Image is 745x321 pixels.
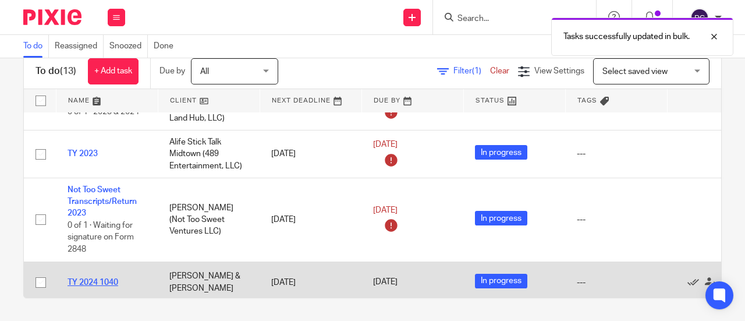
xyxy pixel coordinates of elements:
span: [DATE] [373,278,398,287]
span: [DATE] [373,140,398,149]
p: Due by [159,65,185,77]
span: Tags [577,97,597,104]
span: In progress [475,211,527,225]
div: --- [577,277,655,288]
span: Select saved view [602,68,668,76]
span: 0 of 1 · 2023 & 2024 [68,108,139,117]
a: To do [23,35,49,58]
span: [DATE] [373,206,398,214]
a: Not Too Sweet Transcripts/Return 2023 [68,186,137,218]
td: [DATE] [260,178,361,262]
a: TY 2024 1040 [68,278,118,287]
a: Done [154,35,179,58]
a: Mark as done [687,277,705,288]
td: [DATE] [260,130,361,178]
span: In progress [475,274,527,288]
a: + Add task [88,58,139,84]
td: [PERSON_NAME] (Not Too Sweet Ventures LLC) [158,178,260,262]
a: Clear [490,67,509,75]
div: --- [577,148,655,160]
h1: To do [36,65,76,77]
div: --- [577,214,655,225]
p: Tasks successfully updated in bulk. [563,31,690,43]
span: Filter [453,67,490,75]
a: TY 2023 [68,150,98,158]
td: Alife Stick Talk Midtown (489 Entertainment, LLC) [158,130,260,178]
td: [PERSON_NAME] & [PERSON_NAME] [158,262,260,303]
span: View Settings [534,67,584,75]
span: (13) [60,66,76,76]
td: [DATE] [260,262,361,303]
span: All [200,68,209,76]
span: In progress [475,145,527,160]
span: (1) [472,67,481,75]
a: Snoozed [109,35,148,58]
span: 0 of 1 · Waiting for signature on Form 2848 [68,221,134,253]
a: Reassigned [55,35,104,58]
img: svg%3E [690,8,709,27]
img: Pixie [23,9,81,25]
